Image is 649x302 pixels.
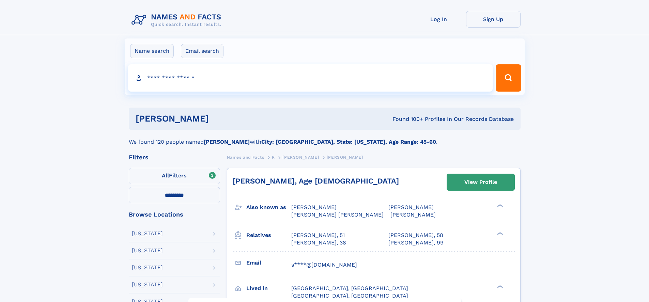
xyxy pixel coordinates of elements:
[233,177,399,185] a: [PERSON_NAME], Age [DEMOGRAPHIC_DATA]
[246,229,291,241] h3: Relatives
[204,139,250,145] b: [PERSON_NAME]
[466,11,521,28] a: Sign Up
[495,204,504,208] div: ❯
[390,211,436,218] span: [PERSON_NAME]
[388,232,443,239] a: [PERSON_NAME], 58
[272,155,275,160] span: R
[282,153,319,161] a: [PERSON_NAME]
[130,44,174,58] label: Name search
[132,265,163,270] div: [US_STATE]
[128,64,493,92] input: search input
[246,257,291,269] h3: Email
[162,172,169,179] span: All
[291,204,337,210] span: [PERSON_NAME]
[129,130,521,146] div: We found 120 people named with .
[129,168,220,184] label: Filters
[388,204,434,210] span: [PERSON_NAME]
[496,64,521,92] button: Search Button
[246,202,291,213] h3: Also known as
[327,155,363,160] span: [PERSON_NAME]
[132,231,163,236] div: [US_STATE]
[447,174,514,190] a: View Profile
[132,282,163,287] div: [US_STATE]
[129,11,227,29] img: Logo Names and Facts
[300,115,514,123] div: Found 100+ Profiles In Our Records Database
[291,211,384,218] span: [PERSON_NAME] [PERSON_NAME]
[136,114,301,123] h1: [PERSON_NAME]
[132,248,163,253] div: [US_STATE]
[181,44,223,58] label: Email search
[388,239,444,247] a: [PERSON_NAME], 99
[129,211,220,218] div: Browse Locations
[291,292,408,299] span: [GEOGRAPHIC_DATA], [GEOGRAPHIC_DATA]
[246,283,291,294] h3: Lived in
[464,174,497,190] div: View Profile
[291,232,345,239] a: [PERSON_NAME], 51
[412,11,466,28] a: Log In
[495,231,504,236] div: ❯
[272,153,275,161] a: R
[495,284,504,289] div: ❯
[291,285,408,291] span: [GEOGRAPHIC_DATA], [GEOGRAPHIC_DATA]
[129,154,220,160] div: Filters
[291,239,346,247] a: [PERSON_NAME], 38
[282,155,319,160] span: [PERSON_NAME]
[261,139,436,145] b: City: [GEOGRAPHIC_DATA], State: [US_STATE], Age Range: 45-60
[227,153,264,161] a: Names and Facts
